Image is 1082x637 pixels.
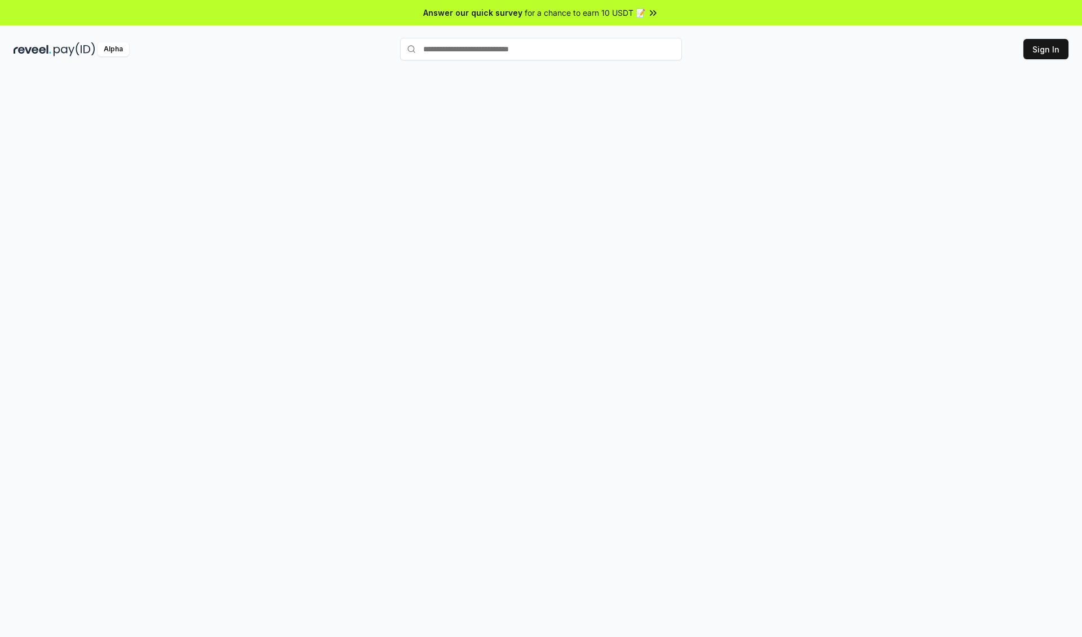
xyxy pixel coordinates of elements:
img: reveel_dark [14,42,51,56]
img: pay_id [54,42,95,56]
span: Answer our quick survey [423,7,522,19]
button: Sign In [1023,39,1068,59]
span: for a chance to earn 10 USDT 📝 [525,7,645,19]
div: Alpha [97,42,129,56]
